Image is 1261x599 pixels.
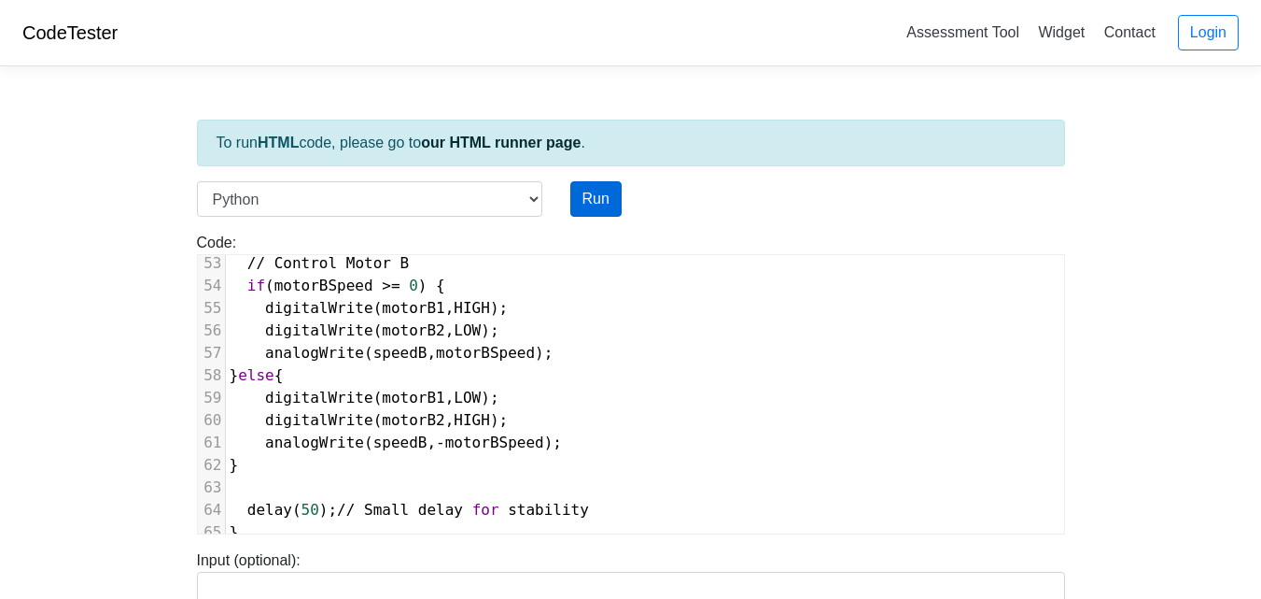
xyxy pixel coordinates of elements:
div: 58 [198,364,225,387]
span: - [436,434,445,451]
span: } { [230,366,284,384]
div: 55 [198,297,225,320]
span: motorB1 [382,299,444,317]
span: digitalWrite [265,299,373,317]
span: speedB [373,434,427,451]
a: Widget [1030,17,1092,48]
span: if [247,277,265,294]
span: delay [247,501,292,519]
button: Run [570,181,622,217]
strong: HTML [258,135,299,150]
span: 50 [301,501,319,519]
span: ( , ); [230,411,509,429]
span: motorB2 [382,411,444,429]
span: motorB2 [382,321,444,339]
span: analogWrite [265,344,364,362]
span: ( ); [230,501,589,519]
span: ( ) { [230,277,445,294]
span: delay [418,501,463,519]
div: 65 [198,521,225,544]
span: ( , ); [230,344,553,362]
span: LOW [454,321,481,339]
span: HIGH [454,299,490,317]
a: our HTML runner page [421,135,581,150]
a: Login [1178,15,1239,50]
span: motorBSpeed [436,344,535,362]
div: To run code, please go to . [197,120,1065,166]
span: ( , ); [230,434,563,451]
div: 64 [198,499,225,521]
div: Code: [183,232,1079,535]
span: // [337,501,355,519]
div: 62 [198,454,225,477]
span: Control [274,254,337,272]
div: 59 [198,387,225,409]
a: CodeTester [22,22,118,43]
span: analogWrite [265,434,364,451]
span: for [472,501,499,519]
span: Motor [346,254,391,272]
span: ( , ); [230,389,499,406]
div: 60 [198,409,225,432]
span: // [247,254,265,272]
span: } [230,456,239,474]
span: speedB [373,344,427,362]
a: Contact [1097,17,1163,48]
span: digitalWrite [265,321,373,339]
span: stability [508,501,589,519]
span: HIGH [454,411,490,429]
span: Small [364,501,409,519]
span: digitalWrite [265,411,373,429]
span: else [238,366,274,384]
div: 56 [198,320,225,342]
div: 61 [198,432,225,454]
span: ( , ); [230,299,509,317]
div: 63 [198,477,225,499]
div: 57 [198,342,225,364]
span: motorBSpeed [274,277,373,294]
span: >= [382,277,399,294]
a: Assessment Tool [899,17,1027,48]
span: ( , ); [230,321,499,339]
div: 53 [198,252,225,275]
span: B [400,254,410,272]
span: 0 [409,277,418,294]
span: motorBSpeed [445,434,544,451]
span: } [230,523,239,541]
span: digitalWrite [265,389,373,406]
span: motorB1 [382,389,444,406]
div: 54 [198,275,225,297]
span: LOW [454,389,481,406]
